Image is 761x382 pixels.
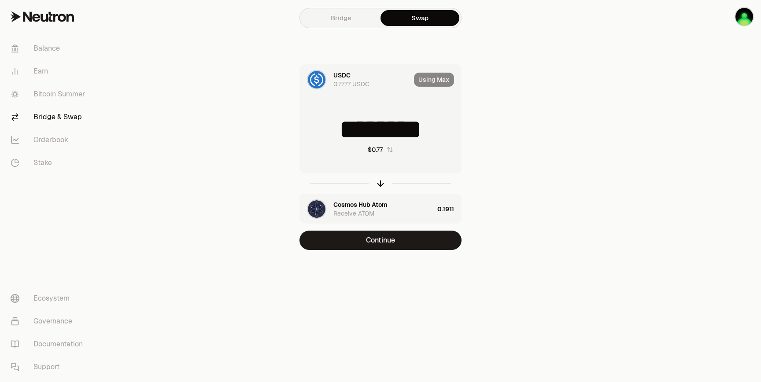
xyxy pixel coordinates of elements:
[4,106,95,129] a: Bridge & Swap
[735,8,753,26] img: QA
[300,65,410,95] div: USDC LogoUSDC0.7777 USDC
[437,194,461,224] div: 0.1911
[4,333,95,356] a: Documentation
[308,71,325,88] img: USDC Logo
[302,10,380,26] a: Bridge
[4,287,95,310] a: Ecosystem
[4,37,95,60] a: Balance
[4,129,95,151] a: Orderbook
[4,83,95,106] a: Bitcoin Summer
[380,10,459,26] a: Swap
[4,151,95,174] a: Stake
[300,194,434,224] div: ATOM LogoCosmos Hub AtomReceive ATOM
[4,356,95,378] a: Support
[333,80,369,88] div: 0.7777 USDC
[308,200,325,218] img: ATOM Logo
[333,200,387,209] div: Cosmos Hub Atom
[300,194,461,224] button: ATOM LogoCosmos Hub AtomReceive ATOM0.1911
[333,71,351,80] div: USDC
[299,231,462,250] button: Continue
[4,60,95,83] a: Earn
[4,310,95,333] a: Governance
[368,145,383,154] div: $0.77
[333,209,374,218] div: Receive ATOM
[368,145,393,154] button: $0.77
